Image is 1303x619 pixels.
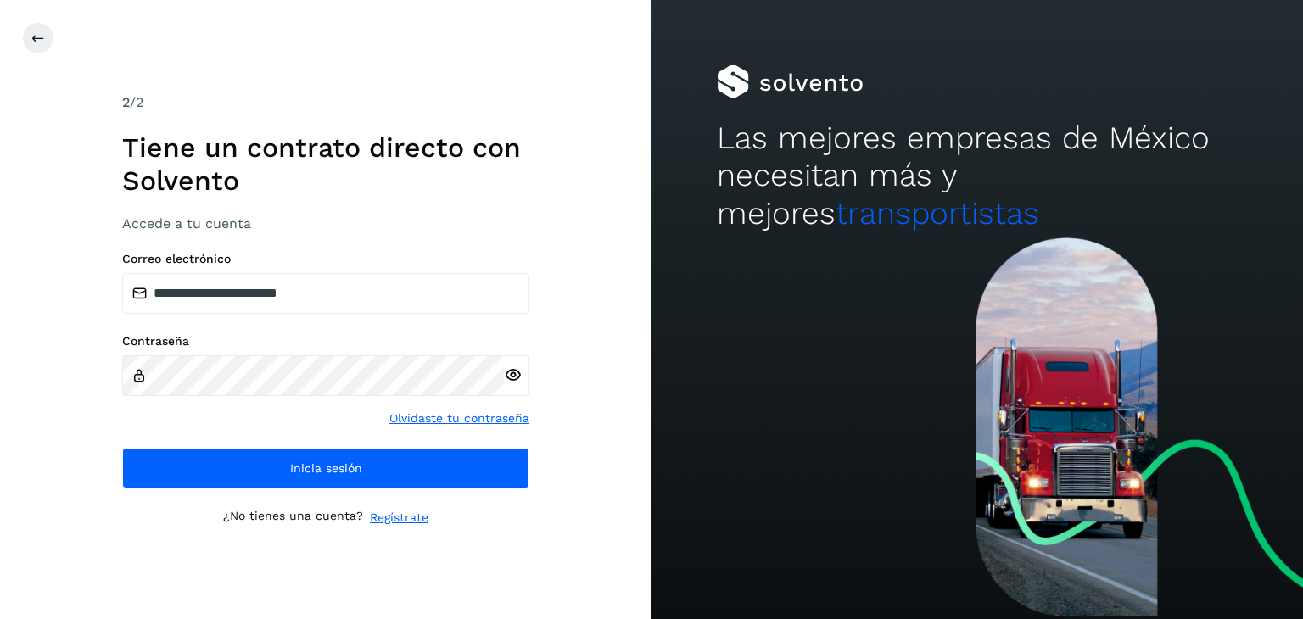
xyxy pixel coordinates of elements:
[836,195,1039,231] span: transportistas
[223,509,363,527] p: ¿No tienes una cuenta?
[370,509,428,527] a: Regístrate
[389,410,529,427] a: Olvidaste tu contraseña
[122,92,529,113] div: /2
[290,462,362,474] span: Inicia sesión
[122,94,130,110] span: 2
[122,215,529,231] h3: Accede a tu cuenta
[122,448,529,488] button: Inicia sesión
[122,252,529,266] label: Correo electrónico
[717,120,1238,232] h2: Las mejores empresas de México necesitan más y mejores
[122,131,529,197] h1: Tiene un contrato directo con Solvento
[122,334,529,349] label: Contraseña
